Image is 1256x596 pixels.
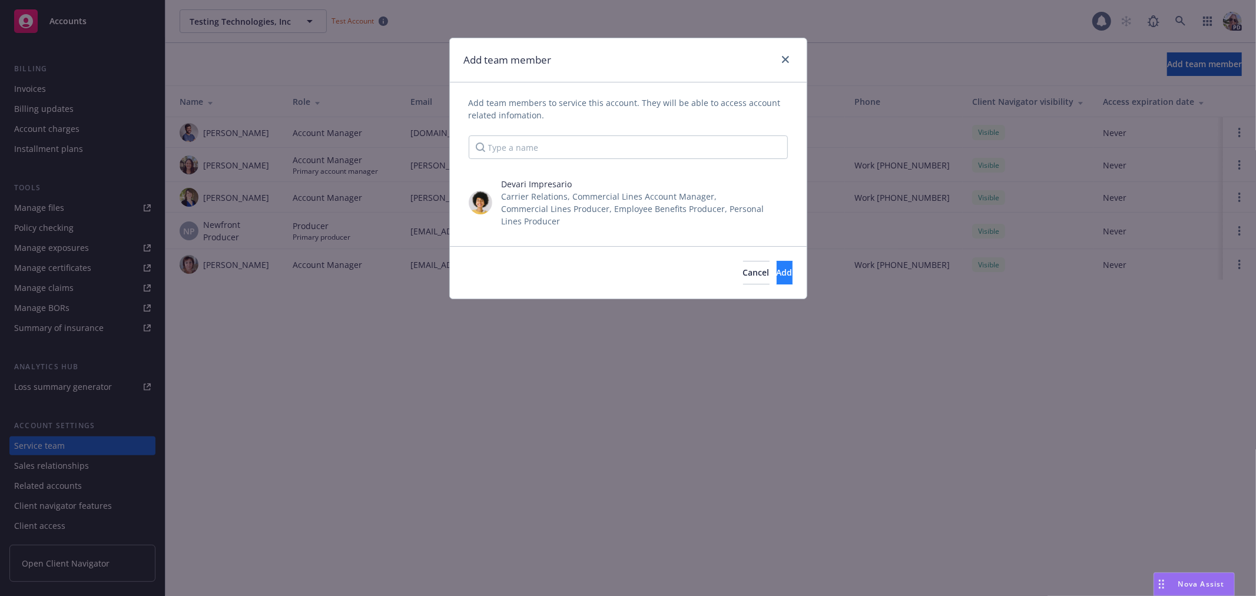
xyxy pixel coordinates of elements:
h1: Add team member [464,52,552,68]
span: Nova Assist [1178,579,1225,589]
span: Add team members to service this account. They will be able to access account related infomation. [469,97,788,121]
button: Add [777,261,793,284]
button: Nova Assist [1154,572,1235,596]
button: Cancel [743,261,770,284]
div: Drag to move [1154,573,1169,595]
span: Devari Impresario [502,178,764,190]
span: Carrier Relations, Commercial Lines Account Manager, Commercial Lines Producer, Employee Benefits... [502,190,764,227]
div: photoDevari ImpresarioCarrier Relations, Commercial Lines Account Manager, Commercial Lines Produ... [450,173,807,232]
a: close [778,52,793,67]
span: Add [777,267,793,278]
input: Type a name [469,135,788,159]
img: photo [469,191,492,214]
span: Cancel [743,267,770,278]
